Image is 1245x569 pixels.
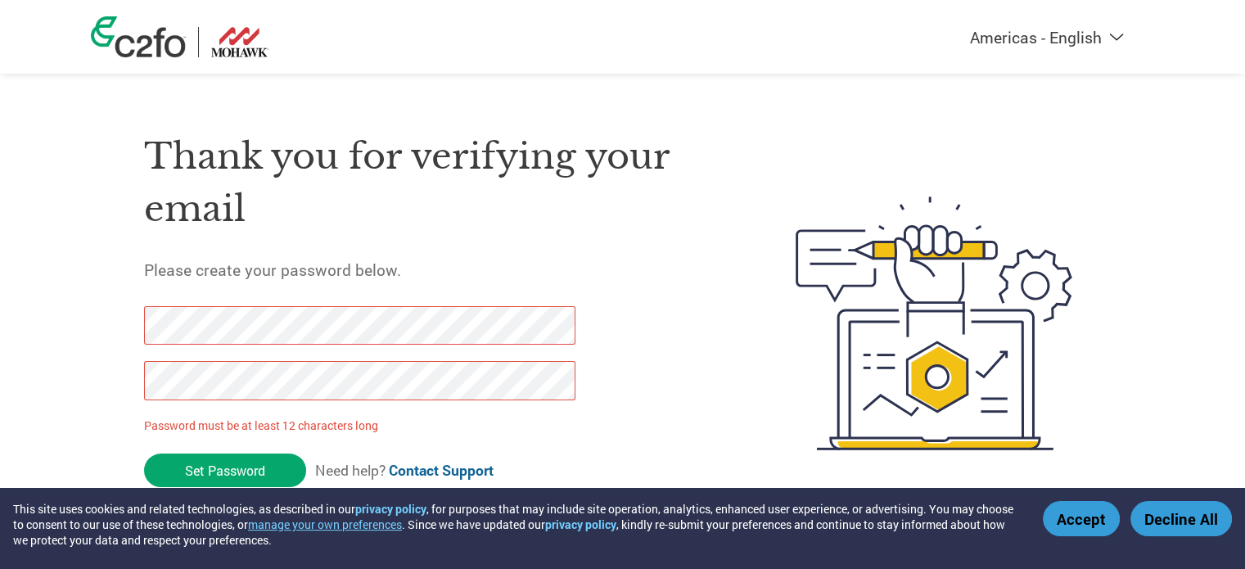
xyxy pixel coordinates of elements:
[144,454,306,487] input: Set Password
[144,417,581,434] p: Password must be at least 12 characters long
[315,461,494,480] span: Need help?
[389,461,494,480] a: Contact Support
[91,16,186,57] img: c2fo logo
[1130,501,1232,536] button: Decline All
[355,501,426,517] a: privacy policy
[144,130,719,236] h1: Thank you for verifying your email
[1043,501,1120,536] button: Accept
[545,517,616,532] a: privacy policy
[13,501,1019,548] div: This site uses cookies and related technologies, as described in our , for purposes that may incl...
[248,517,402,532] button: manage your own preferences
[766,106,1102,540] img: create-password
[211,27,269,57] img: Mohawk
[144,260,719,280] h5: Please create your password below.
